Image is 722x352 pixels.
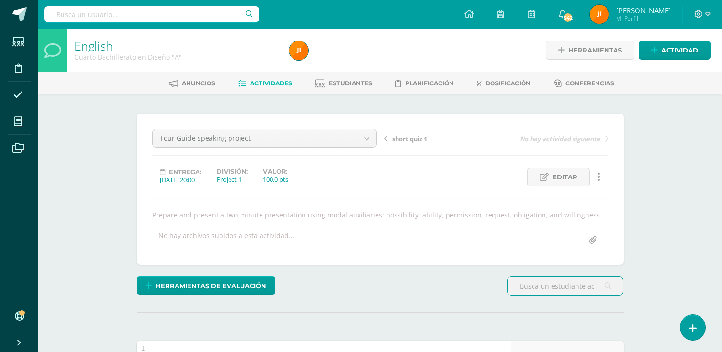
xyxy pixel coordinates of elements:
[477,76,531,91] a: Dosificación
[554,76,614,91] a: Conferencias
[74,38,113,54] a: English
[590,5,609,24] img: 7559f34df34da43a3088158a8609e586.png
[546,41,634,60] a: Herramientas
[392,135,427,143] span: short quiz 1
[74,39,278,52] h1: English
[553,168,577,186] span: Editar
[563,12,573,23] span: 542
[639,41,711,60] a: Actividad
[74,52,278,62] div: Cuarto Bachillerato en Diseño 'A'
[182,80,215,87] span: Anuncios
[160,129,351,147] span: Tour Guide speaking project
[169,76,215,91] a: Anuncios
[169,168,201,176] span: Entrega:
[250,80,292,87] span: Actividades
[137,276,275,295] a: Herramientas de evaluación
[520,135,600,143] span: No hay actividad siguiente
[158,231,294,249] div: No hay archivos subidos a esta actividad...
[616,6,671,15] span: [PERSON_NAME]
[238,76,292,91] a: Actividades
[263,168,288,175] label: Valor:
[661,41,698,59] span: Actividad
[315,76,372,91] a: Estudiantes
[485,80,531,87] span: Dosificación
[217,175,248,184] div: Project 1
[568,41,622,59] span: Herramientas
[44,6,259,22] input: Busca un usuario...
[565,80,614,87] span: Conferencias
[384,134,496,143] a: short quiz 1
[395,76,454,91] a: Planificación
[289,41,308,60] img: 7559f34df34da43a3088158a8609e586.png
[153,129,376,147] a: Tour Guide speaking project
[405,80,454,87] span: Planificación
[616,14,671,22] span: Mi Perfil
[217,168,248,175] label: División:
[508,277,623,295] input: Busca un estudiante aquí...
[160,176,201,184] div: [DATE] 20:00
[329,80,372,87] span: Estudiantes
[156,277,266,295] span: Herramientas de evaluación
[263,175,288,184] div: 100.0 pts
[148,210,612,219] div: Prepare and present a two-minute presentation using modal auxiliaries: possibility, ability, perm...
